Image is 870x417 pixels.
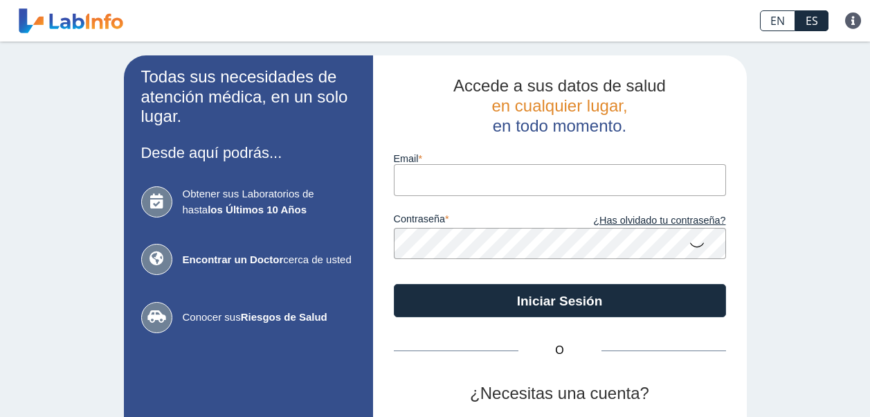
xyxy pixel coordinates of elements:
span: cerca de usted [183,252,356,268]
span: Accede a sus datos de salud [453,76,666,95]
b: Encontrar un Doctor [183,254,284,265]
label: contraseña [394,213,560,229]
b: los Últimos 10 Años [208,204,307,215]
a: ¿Has olvidado tu contraseña? [560,213,726,229]
b: Riesgos de Salud [241,311,327,323]
h3: Desde aquí podrás... [141,144,356,161]
h2: ¿Necesitas una cuenta? [394,384,726,404]
span: en cualquier lugar, [491,96,627,115]
span: en todo momento. [493,116,626,135]
a: EN [760,10,795,31]
span: O [518,342,601,359]
label: email [394,153,726,164]
button: Iniciar Sesión [394,284,726,317]
a: ES [795,10,828,31]
span: Obtener sus Laboratorios de hasta [183,186,356,218]
h2: Todas sus necesidades de atención médica, en un solo lugar. [141,67,356,127]
span: Conocer sus [183,310,356,326]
